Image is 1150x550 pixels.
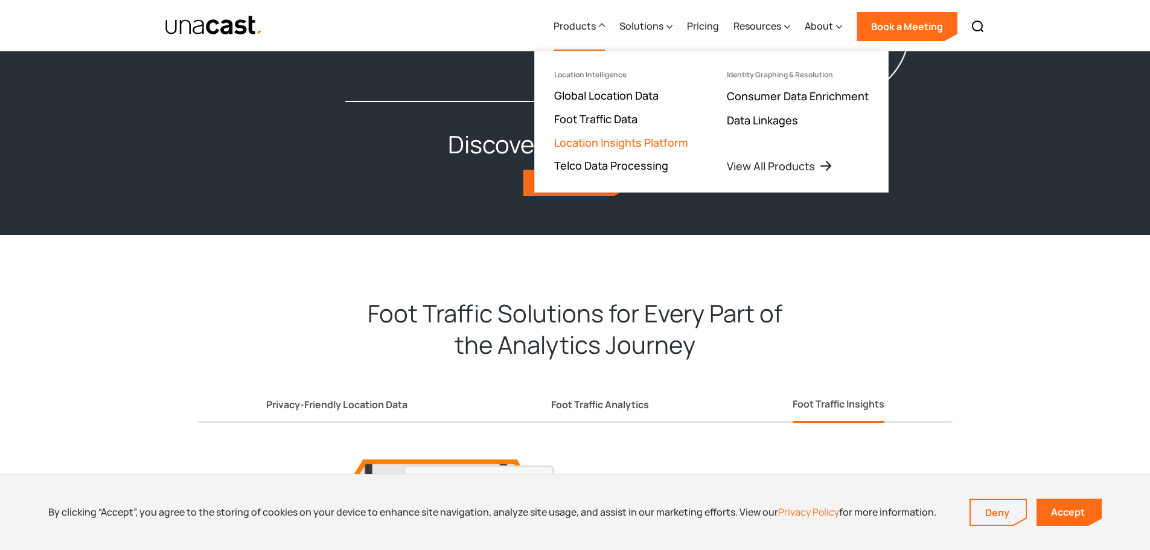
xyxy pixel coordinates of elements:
[971,500,1026,525] a: Deny
[857,12,957,41] a: Book a Meeting
[165,15,263,36] a: home
[1037,499,1102,526] a: Accept
[554,112,637,126] a: Foot Traffic Data
[971,19,985,34] img: Search icon
[619,19,663,33] div: Solutions
[727,159,833,173] a: View All Products
[793,397,884,411] div: Foot Traffic Insights
[554,19,596,33] div: Products
[619,2,672,51] div: Solutions
[778,505,839,519] a: Privacy Policy
[554,71,627,79] div: Location Intelligence
[687,2,719,51] a: Pricing
[554,135,688,150] a: Location Insights Platform
[534,51,889,193] nav: Products
[554,88,659,103] a: Global Location Data
[727,113,798,127] a: Data Linkages
[48,505,936,519] div: By clicking “Accept”, you agree to the storing of cookies on your device to enhance site navigati...
[448,129,703,160] h2: Discover more benefits
[266,398,407,411] div: Privacy-Friendly Location Data
[733,19,781,33] div: Resources
[727,89,869,103] a: Consumer Data Enrichment
[551,398,649,411] div: Foot Traffic Analytics
[523,170,627,196] a: Book a Meeting
[805,19,833,33] div: About
[554,158,668,173] a: Telco Data Processing
[334,283,817,360] h2: Foot Traffic Solutions for Every Part of the Analytics Journey
[554,2,605,51] div: Products
[805,2,842,51] div: About
[727,71,833,79] div: Identity Graphing & Resolution
[165,15,263,36] img: Unacast text logo
[733,2,790,51] div: Resources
